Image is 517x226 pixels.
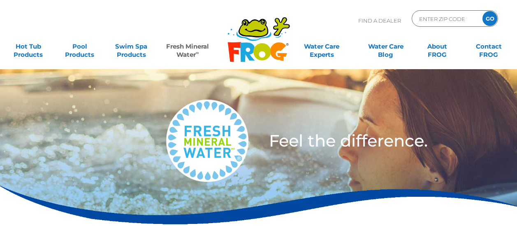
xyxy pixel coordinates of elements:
[196,50,199,56] sup: ∞
[469,38,509,55] a: ContactFROG
[418,13,474,25] input: Zip Code Form
[60,38,100,55] a: PoolProducts
[358,10,401,31] p: Find A Dealer
[163,38,213,55] a: Fresh MineralWater∞
[289,38,354,55] a: Water CareExperts
[166,100,248,182] img: fresh-mineral-water-logo-medium
[366,38,406,55] a: Water CareBlog
[417,38,457,55] a: AboutFROG
[111,38,151,55] a: Swim SpaProducts
[482,11,497,26] input: GO
[8,38,48,55] a: Hot TubProducts
[269,133,474,149] h3: Feel the difference.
